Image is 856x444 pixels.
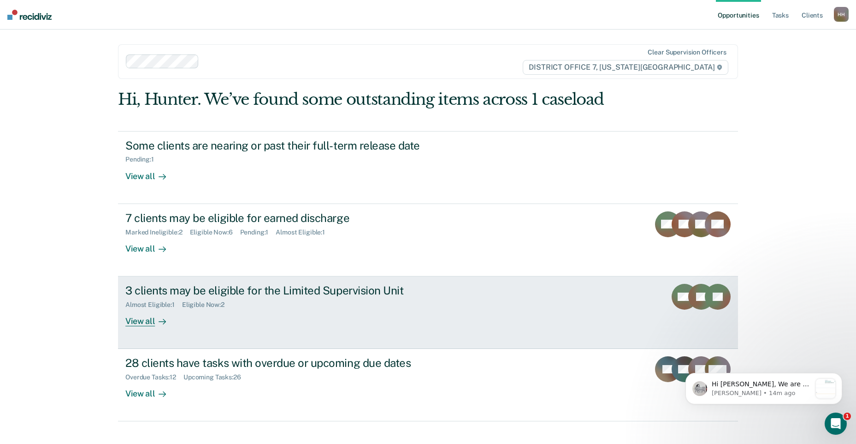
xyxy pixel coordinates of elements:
[125,139,449,152] div: Some clients are nearing or past their full-term release date
[118,90,614,109] div: Hi, Hunter. We’ve found some outstanding items across 1 caseload
[7,10,52,20] img: Recidiviz
[125,156,161,163] div: Pending : 1
[118,204,738,276] a: 7 clients may be eligible for earned dischargeMarked Ineligible:2Eligible Now:6Pending:1Almost El...
[648,48,726,56] div: Clear supervision officers
[125,301,182,309] div: Almost Eligible : 1
[125,309,177,327] div: View all
[523,60,728,75] span: DISTRICT OFFICE 7, [US_STATE][GEOGRAPHIC_DATA]
[125,356,449,370] div: 28 clients have tasks with overdue or upcoming due dates
[125,228,189,236] div: Marked Ineligible : 2
[240,228,276,236] div: Pending : 1
[125,284,449,297] div: 3 clients may be eligible for the Limited Supervision Unit
[183,373,248,381] div: Upcoming Tasks : 26
[825,413,847,435] iframe: Intercom live chat
[125,163,177,181] div: View all
[125,373,183,381] div: Overdue Tasks : 12
[118,131,738,204] a: Some clients are nearing or past their full-term release datePending:1View all
[672,354,856,419] iframe: Intercom notifications message
[118,276,738,349] a: 3 clients may be eligible for the Limited Supervision UnitAlmost Eligible:1Eligible Now:2View all
[182,301,232,309] div: Eligible Now : 2
[118,349,738,421] a: 28 clients have tasks with overdue or upcoming due datesOverdue Tasks:12Upcoming Tasks:26View all
[125,211,449,225] div: 7 clients may be eligible for earned discharge
[190,228,240,236] div: Eligible Now : 6
[125,381,177,399] div: View all
[844,413,851,420] span: 1
[125,236,177,254] div: View all
[834,7,849,22] button: HH
[276,228,332,236] div: Almost Eligible : 1
[834,7,849,22] div: H H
